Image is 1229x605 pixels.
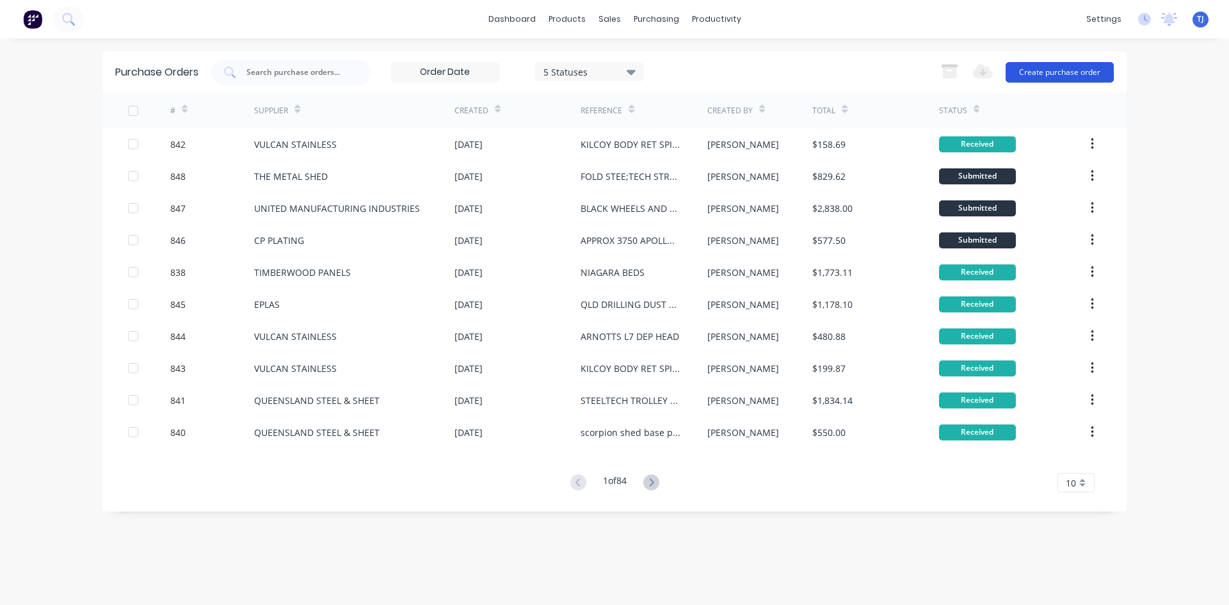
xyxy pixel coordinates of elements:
span: TJ [1197,13,1204,25]
div: NIAGARA BEDS [581,266,645,279]
div: $577.50 [812,234,846,247]
div: Received [939,392,1016,408]
button: Create purchase order [1006,62,1114,83]
div: scorpion shed base plates [581,426,681,439]
div: $199.87 [812,362,846,375]
div: FOLD STEE;TECH STRAWBERRY TRAYS [581,170,681,183]
div: Created By [707,105,753,117]
div: [DATE] [454,394,483,407]
div: products [542,10,592,29]
div: 844 [170,330,186,343]
div: BLACK WHEELS AND RECESSED WEIGHTS [581,202,681,215]
div: 840 [170,426,186,439]
div: [PERSON_NAME] [707,202,779,215]
div: APPROX 3750 APOLLO CLOIUD WEIGHTS [581,234,681,247]
div: productivity [686,10,748,29]
div: [PERSON_NAME] [707,362,779,375]
div: [PERSON_NAME] [707,426,779,439]
div: purchasing [627,10,686,29]
div: Received [939,360,1016,376]
div: Received [939,136,1016,152]
div: THE METAL SHED [254,170,328,183]
div: Status [939,105,967,117]
div: 842 [170,138,186,151]
div: [DATE] [454,234,483,247]
div: [PERSON_NAME] [707,234,779,247]
div: Supplier [254,105,288,117]
div: Received [939,328,1016,344]
div: sales [592,10,627,29]
div: EPLAS [254,298,280,311]
div: settings [1080,10,1128,29]
div: $480.88 [812,330,846,343]
div: # [170,105,175,117]
div: Total [812,105,835,117]
div: Received [939,264,1016,280]
div: $1,178.10 [812,298,853,311]
div: TIMBERWOOD PANELS [254,266,351,279]
div: Received [939,296,1016,312]
div: [DATE] [454,170,483,183]
div: 5 Statuses [543,65,635,78]
div: [PERSON_NAME] [707,170,779,183]
div: [DATE] [454,330,483,343]
div: $158.69 [812,138,846,151]
div: UNITED MANUFACTURING INDUSTRIES [254,202,420,215]
div: VULCAN STAINLESS [254,330,337,343]
div: ARNOTTS L7 DEP HEAD [581,330,679,343]
div: Submitted [939,168,1016,184]
div: Submitted [939,200,1016,216]
div: [DATE] [454,138,483,151]
div: QUEENSLAND STEEL & SHEET [254,394,380,407]
input: Order Date [391,63,499,82]
div: VULCAN STAINLESS [254,138,337,151]
img: Factory [23,10,42,29]
a: dashboard [482,10,542,29]
div: Reference [581,105,622,117]
div: 843 [170,362,186,375]
div: $1,773.11 [812,266,853,279]
div: [DATE] [454,266,483,279]
div: Purchase Orders [115,65,198,80]
div: [DATE] [454,362,483,375]
div: [DATE] [454,202,483,215]
div: KILCOY BODY RET SPINDLE [581,138,681,151]
div: $2,838.00 [812,202,853,215]
div: VULCAN STAINLESS [254,362,337,375]
div: [PERSON_NAME] [707,394,779,407]
div: [DATE] [454,426,483,439]
div: Received [939,424,1016,440]
div: [PERSON_NAME] [707,330,779,343]
div: KILCOY BODY RET SPINDLE [581,362,681,375]
div: [PERSON_NAME] [707,266,779,279]
div: 838 [170,266,186,279]
div: Submitted [939,232,1016,248]
div: QLD DRILLING DUST COVER SLIDES [581,298,681,311]
div: 845 [170,298,186,311]
div: $829.62 [812,170,846,183]
div: [PERSON_NAME] [707,138,779,151]
div: [DATE] [454,298,483,311]
span: 10 [1066,476,1076,490]
div: 846 [170,234,186,247]
div: $550.00 [812,426,846,439]
div: Created [454,105,488,117]
div: CP PLATING [254,234,304,247]
div: 847 [170,202,186,215]
div: 1 of 84 [603,474,627,492]
div: [PERSON_NAME] [707,298,779,311]
div: $1,834.14 [812,394,853,407]
input: Search purchase orders... [245,66,351,79]
div: 841 [170,394,186,407]
div: QUEENSLAND STEEL & SHEET [254,426,380,439]
div: 848 [170,170,186,183]
div: STEELTECH TROLLEY TRATYS AND [PERSON_NAME] [581,394,681,407]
